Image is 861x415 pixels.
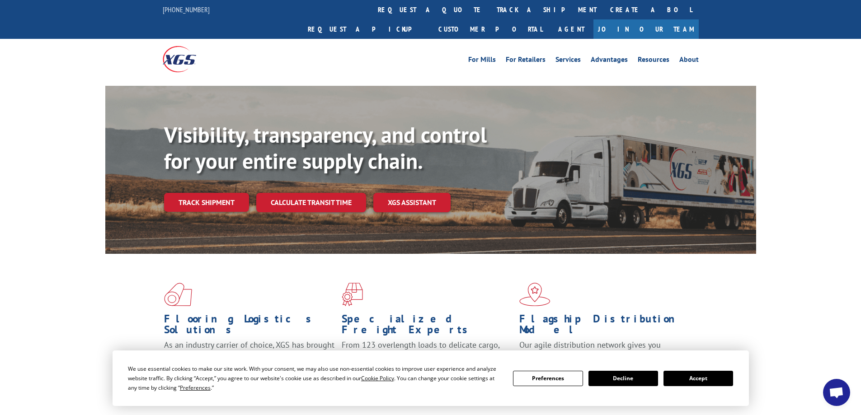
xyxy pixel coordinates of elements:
[823,379,850,406] div: Open chat
[373,193,451,212] a: XGS ASSISTANT
[128,364,502,392] div: We use essential cookies to make our site work. With your consent, we may also use non-essential ...
[164,193,249,212] a: Track shipment
[679,56,699,66] a: About
[361,374,394,382] span: Cookie Policy
[164,121,487,175] b: Visibility, transparency, and control for your entire supply chain.
[468,56,496,66] a: For Mills
[180,384,211,392] span: Preferences
[519,283,550,306] img: xgs-icon-flagship-distribution-model-red
[432,19,549,39] a: Customer Portal
[591,56,628,66] a: Advantages
[519,340,686,361] span: Our agile distribution network gives you nationwide inventory management on demand.
[113,350,749,406] div: Cookie Consent Prompt
[301,19,432,39] a: Request a pickup
[555,56,581,66] a: Services
[638,56,669,66] a: Resources
[256,193,366,212] a: Calculate transit time
[513,371,583,386] button: Preferences
[593,19,699,39] a: Join Our Team
[549,19,593,39] a: Agent
[164,340,334,372] span: As an industry carrier of choice, XGS has brought innovation and dedication to flooring logistics...
[164,283,192,306] img: xgs-icon-total-supply-chain-intelligence-red
[506,56,546,66] a: For Retailers
[342,340,513,380] p: From 123 overlength loads to delicate cargo, our experienced staff knows the best way to move you...
[588,371,658,386] button: Decline
[164,313,335,340] h1: Flooring Logistics Solutions
[519,313,690,340] h1: Flagship Distribution Model
[663,371,733,386] button: Accept
[163,5,210,14] a: [PHONE_NUMBER]
[342,283,363,306] img: xgs-icon-focused-on-flooring-red
[342,313,513,340] h1: Specialized Freight Experts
